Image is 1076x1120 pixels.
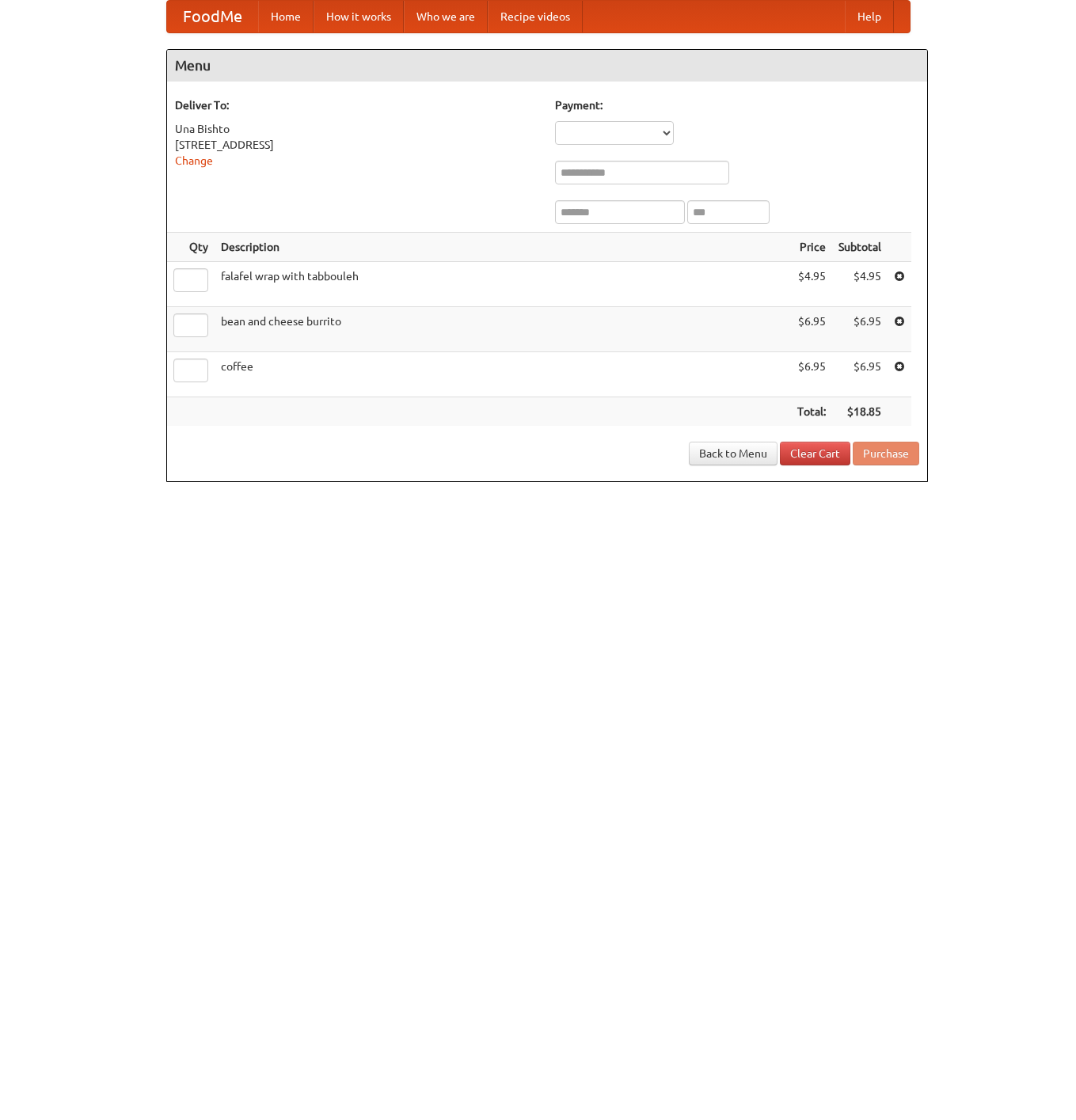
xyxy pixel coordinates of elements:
h5: Deliver To: [175,97,539,113]
button: Purchase [853,442,919,465]
a: Back to Menu [689,442,778,465]
th: Description [215,233,791,262]
h4: Menu [167,50,927,82]
a: FoodMe [167,1,258,32]
th: Qty [167,233,215,262]
div: Una Bishto [175,121,539,137]
th: Subtotal [832,233,888,262]
td: bean and cheese burrito [215,307,791,352]
th: $18.85 [832,397,888,427]
td: coffee [215,352,791,397]
a: Help [845,1,894,32]
td: $6.95 [832,307,888,352]
td: $6.95 [832,352,888,397]
td: falafel wrap with tabbouleh [215,262,791,307]
div: [STREET_ADDRESS] [175,137,539,153]
td: $4.95 [791,262,832,307]
a: Change [175,154,213,167]
h5: Payment: [555,97,919,113]
a: How it works [314,1,404,32]
td: $6.95 [791,352,832,397]
td: $4.95 [832,262,888,307]
a: Clear Cart [780,442,850,465]
a: Home [258,1,314,32]
a: Recipe videos [488,1,583,32]
td: $6.95 [791,307,832,352]
th: Total: [791,397,832,427]
a: Who we are [404,1,488,32]
th: Price [791,233,832,262]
